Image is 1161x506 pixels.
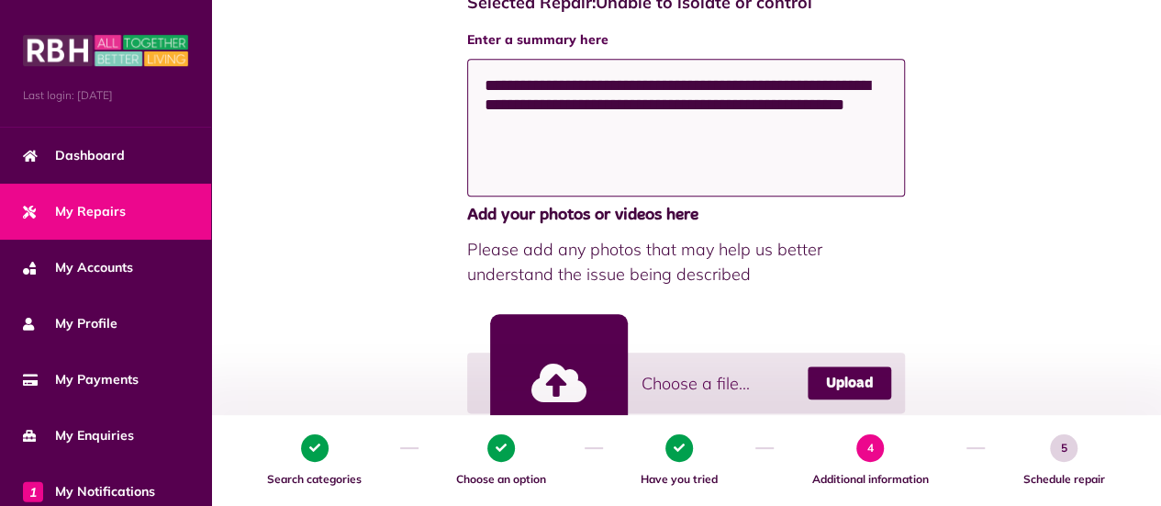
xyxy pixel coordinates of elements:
[23,202,126,221] span: My Repairs
[665,434,693,462] span: 3
[467,237,906,287] span: Please add any photos that may help us better understand the issue being described
[239,471,391,488] span: Search categories
[23,314,117,333] span: My Profile
[487,434,515,462] span: 2
[301,434,329,462] span: 1
[783,471,957,488] span: Additional information
[467,203,906,228] span: Add your photos or videos here
[808,366,891,399] a: Upload
[642,371,750,396] span: Choose a file...
[856,434,884,462] span: 4
[1050,434,1077,462] span: 5
[23,32,188,69] img: MyRBH
[428,471,575,488] span: Choose an option
[23,426,134,445] span: My Enquiries
[467,30,906,50] label: Enter a summary here
[994,471,1133,488] span: Schedule repair
[23,87,188,104] span: Last login: [DATE]
[23,258,133,277] span: My Accounts
[23,482,155,501] span: My Notifications
[23,146,125,165] span: Dashboard
[23,370,139,389] span: My Payments
[23,481,43,501] span: 1
[612,471,747,488] span: Have you tried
